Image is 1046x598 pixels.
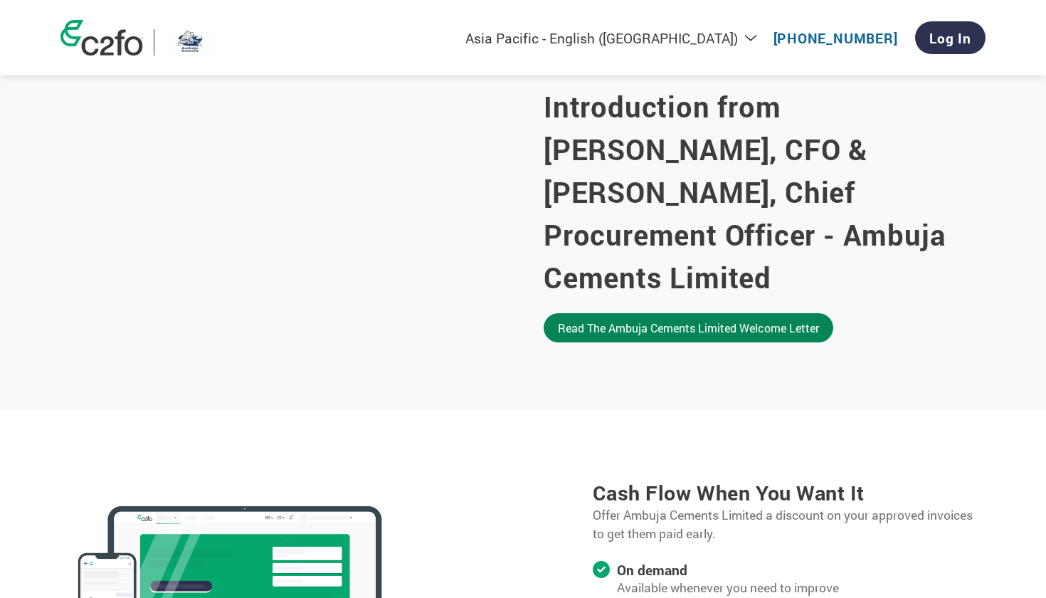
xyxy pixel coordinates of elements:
h3: Cash flow when you want it [593,479,986,506]
img: c2fo logo [60,20,143,56]
h2: Introduction from [PERSON_NAME], CFO & [PERSON_NAME], Chief Procurement Officer - Ambuja Cements ... [544,85,986,299]
iframe: Ambuja Cements Limited [60,85,516,341]
h4: On demand [617,561,867,579]
img: Ambuja Cements Limited [165,29,218,56]
a: [PHONE_NUMBER] [773,29,898,47]
a: Read the Ambuja Cements Limited welcome letter [544,313,833,342]
p: Offer Ambuja Cements Limited a discount on your approved invoices to get them paid early. [593,506,986,544]
a: Log In [915,21,986,54]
